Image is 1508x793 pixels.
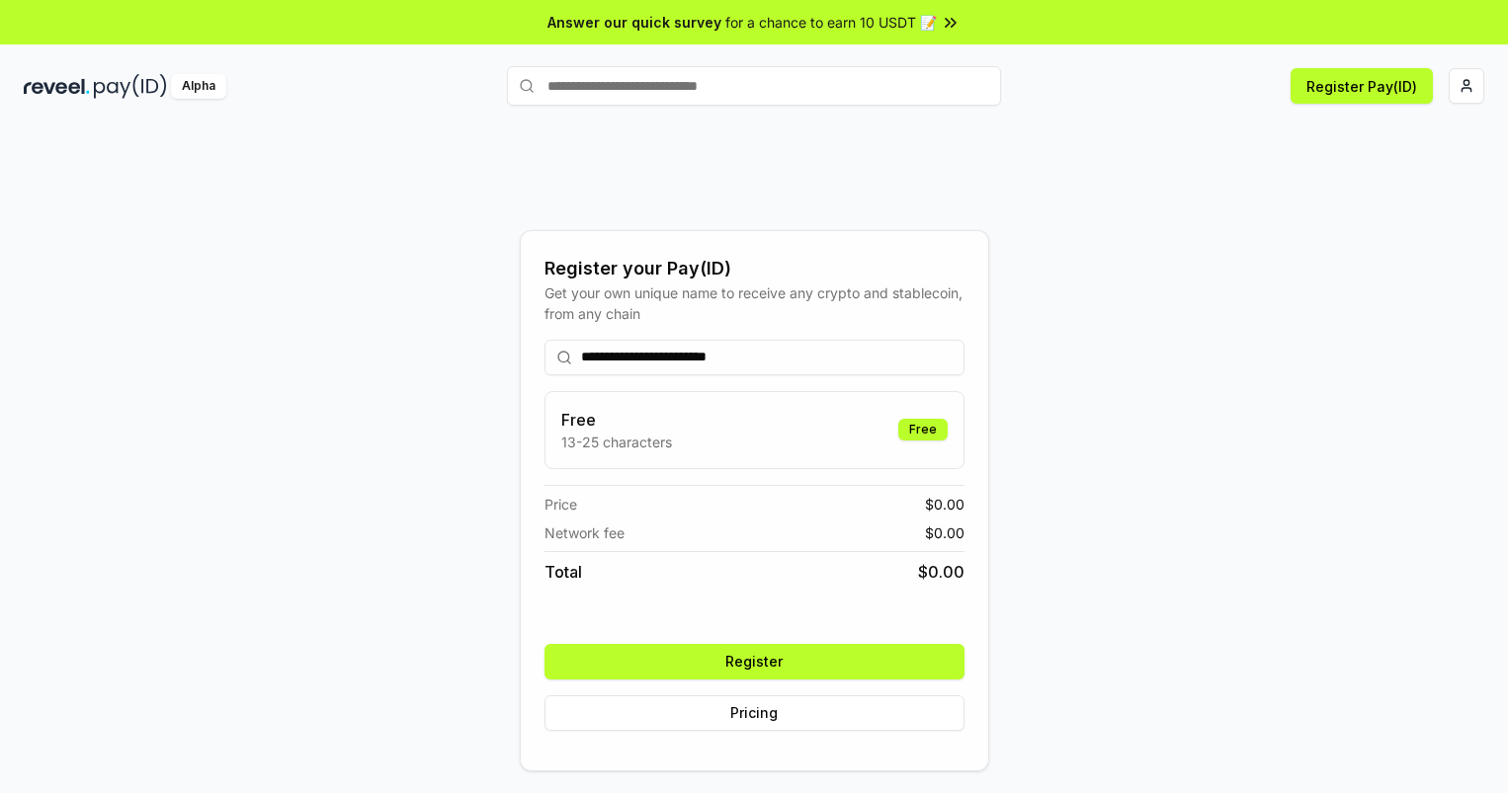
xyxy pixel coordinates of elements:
[545,644,964,679] button: Register
[725,12,937,33] span: for a chance to earn 10 USDT 📝
[545,494,577,515] span: Price
[918,560,964,584] span: $ 0.00
[545,695,964,731] button: Pricing
[545,255,964,282] div: Register your Pay(ID)
[545,282,964,324] div: Get your own unique name to receive any crypto and stablecoin, from any chain
[24,74,90,99] img: reveel_dark
[94,74,167,99] img: pay_id
[1291,68,1433,104] button: Register Pay(ID)
[171,74,226,99] div: Alpha
[545,522,625,543] span: Network fee
[545,560,582,584] span: Total
[561,408,672,432] h3: Free
[925,494,964,515] span: $ 0.00
[561,432,672,452] p: 13-25 characters
[547,12,721,33] span: Answer our quick survey
[898,419,948,440] div: Free
[925,522,964,543] span: $ 0.00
